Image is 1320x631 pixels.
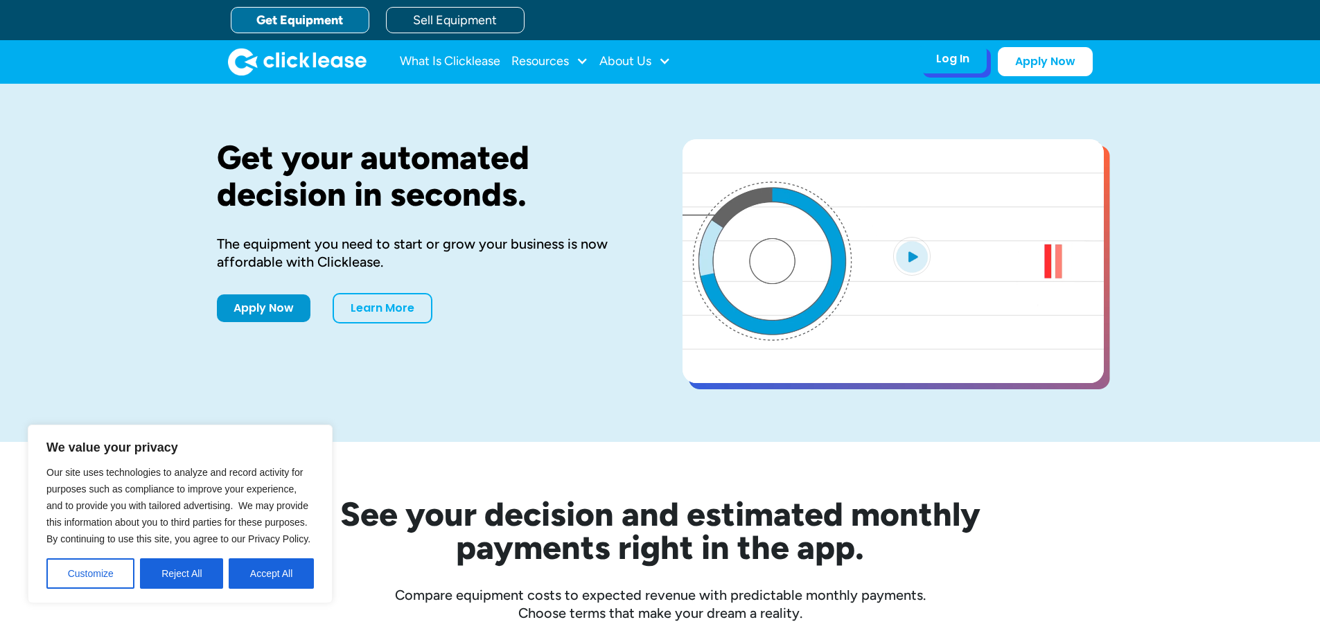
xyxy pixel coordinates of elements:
[46,558,134,589] button: Customize
[599,48,671,75] div: About Us
[228,48,367,75] a: home
[683,139,1104,383] a: open lightbox
[936,52,969,66] div: Log In
[217,139,638,213] h1: Get your automated decision in seconds.
[217,235,638,271] div: The equipment you need to start or grow your business is now affordable with Clicklease.
[28,425,333,603] div: We value your privacy
[272,497,1048,564] h2: See your decision and estimated monthly payments right in the app.
[231,7,369,33] a: Get Equipment
[998,47,1093,76] a: Apply Now
[140,558,223,589] button: Reject All
[893,237,931,276] img: Blue play button logo on a light blue circular background
[386,7,525,33] a: Sell Equipment
[217,294,310,322] a: Apply Now
[217,586,1104,622] div: Compare equipment costs to expected revenue with predictable monthly payments. Choose terms that ...
[46,467,310,544] span: Our site uses technologies to analyze and record activity for purposes such as compliance to impr...
[333,293,432,323] a: Learn More
[511,48,588,75] div: Resources
[46,439,314,456] p: We value your privacy
[400,48,500,75] a: What Is Clicklease
[228,48,367,75] img: Clicklease logo
[229,558,314,589] button: Accept All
